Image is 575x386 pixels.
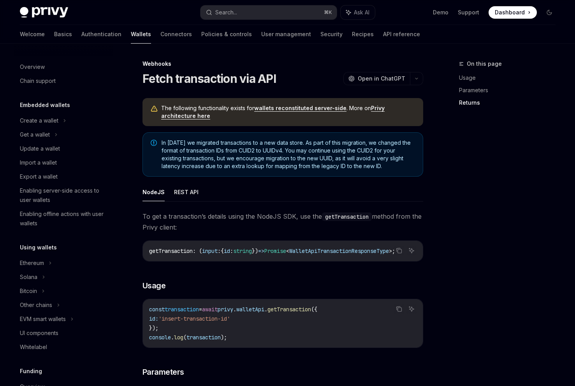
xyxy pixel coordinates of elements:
[54,25,72,44] a: Basics
[165,306,199,313] span: transaction
[161,104,415,120] span: The following functionality exists for . More on
[459,84,562,96] a: Parameters
[252,247,258,254] span: })
[221,247,224,254] span: {
[224,247,230,254] span: id
[264,247,286,254] span: Promise
[14,156,113,170] a: Import a wallet
[14,184,113,207] a: Enabling server-side access to user wallets
[14,170,113,184] a: Export a wallet
[258,247,264,254] span: =>
[131,25,151,44] a: Wallets
[267,306,311,313] span: getTransaction
[286,247,289,254] span: <
[14,60,113,74] a: Overview
[218,247,221,254] span: :
[236,306,264,313] span: walletApi
[20,243,57,252] h5: Using wallets
[14,326,113,340] a: UI components
[14,142,113,156] a: Update a wallet
[233,306,236,313] span: .
[254,105,346,112] a: wallets reconstituted server-side
[183,334,186,341] span: (
[14,207,113,230] a: Enabling offline actions with user wallets
[149,334,171,341] span: console
[221,334,227,341] span: );
[142,72,276,86] h1: Fetch transaction via API
[311,306,317,313] span: ({
[20,272,37,282] div: Solana
[149,315,158,322] span: id:
[406,304,417,314] button: Ask AI
[341,5,375,19] button: Ask AI
[20,367,42,376] h5: Funding
[324,9,332,16] span: ⌘ K
[20,186,109,205] div: Enabling server-side access to user wallets
[20,172,58,181] div: Export a wallet
[215,8,237,17] div: Search...
[160,25,192,44] a: Connectors
[174,183,199,201] button: REST API
[162,139,415,170] span: In [DATE] we migrated transactions to a new data store. As part of this migration, we changed the...
[199,306,202,313] span: =
[20,158,57,167] div: Import a wallet
[467,59,502,68] span: On this page
[151,140,157,146] svg: Note
[150,105,158,113] svg: Warning
[20,300,52,310] div: Other chains
[264,306,267,313] span: .
[149,247,193,254] span: getTransaction
[20,314,66,324] div: EVM smart wallets
[20,62,45,72] div: Overview
[142,183,165,201] button: NodeJS
[158,315,230,322] span: 'insert-transaction-id'
[174,334,183,341] span: log
[142,211,423,233] span: To get a transaction’s details using the NodeJS SDK, use the method from the Privy client:
[543,6,556,19] button: Toggle dark mode
[20,144,60,153] div: Update a wallet
[20,130,50,139] div: Get a wallet
[322,212,372,221] code: getTransaction
[489,6,537,19] a: Dashboard
[495,9,525,16] span: Dashboard
[459,96,562,109] a: Returns
[14,74,113,88] a: Chain support
[343,72,410,85] button: Open in ChatGPT
[20,258,44,268] div: Ethereum
[383,25,420,44] a: API reference
[202,247,218,254] span: input
[20,286,37,296] div: Bitcoin
[81,25,121,44] a: Authentication
[394,304,404,314] button: Copy the contents from the code block
[392,247,395,254] span: ;
[230,247,233,254] span: :
[458,9,479,16] a: Support
[20,100,70,110] h5: Embedded wallets
[186,334,221,341] span: transaction
[358,75,405,82] span: Open in ChatGPT
[406,246,417,256] button: Ask AI
[20,116,58,125] div: Create a wallet
[289,247,389,254] span: WalletApiTransactionResponseType
[352,25,374,44] a: Recipes
[389,247,392,254] span: >
[149,325,158,332] span: });
[20,328,58,338] div: UI components
[142,280,166,291] span: Usage
[218,306,233,313] span: privy
[200,5,337,19] button: Search...⌘K
[261,25,311,44] a: User management
[171,334,174,341] span: .
[14,340,113,354] a: Whitelabel
[20,76,56,86] div: Chain support
[142,367,184,377] span: Parameters
[20,7,68,18] img: dark logo
[193,247,202,254] span: : (
[20,25,45,44] a: Welcome
[142,60,423,68] div: Webhooks
[202,306,218,313] span: await
[149,306,165,313] span: const
[433,9,448,16] a: Demo
[354,9,369,16] span: Ask AI
[201,25,252,44] a: Policies & controls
